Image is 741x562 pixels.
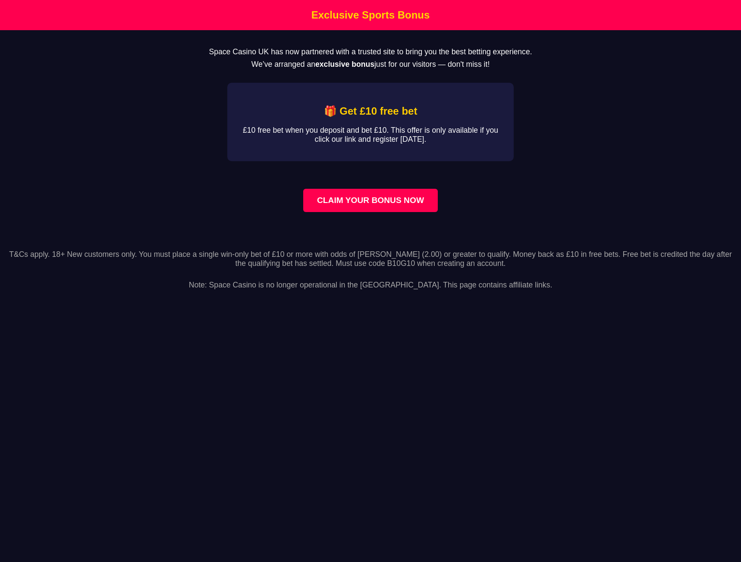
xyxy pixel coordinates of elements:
div: Affiliate Bonus [227,83,514,161]
h2: 🎁 Get £10 free bet [241,105,500,117]
p: Note: Space Casino is no longer operational in the [GEOGRAPHIC_DATA]. This page contains affiliat... [7,272,734,290]
a: Claim your bonus now [303,189,438,212]
h1: Exclusive Sports Bonus [2,9,739,21]
strong: exclusive bonus [315,60,374,69]
p: Space Casino UK has now partnered with a trusted site to bring you the best betting experience. [14,47,727,56]
p: We’ve arranged an just for our visitors — don't miss it! [14,60,727,69]
p: £10 free bet when you deposit and bet £10. This offer is only available if you click our link and... [241,126,500,144]
p: T&Cs apply. 18+ New customers only. You must place a single win-only bet of £10 or more with odds... [7,250,734,268]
